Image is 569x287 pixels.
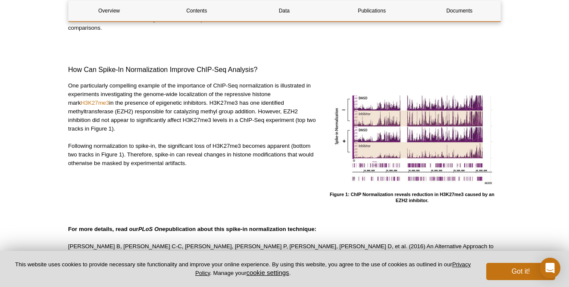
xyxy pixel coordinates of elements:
[68,242,501,268] p: [PERSON_NAME] B, [PERSON_NAME] C-C, [PERSON_NAME], [PERSON_NAME] P, [PERSON_NAME], [PERSON_NAME] ...
[68,142,317,168] p: Following normalization to spike-in, the significant loss of H3K27me3 becomes apparent (bottom tw...
[419,0,500,21] a: Documents
[244,0,325,21] a: Data
[540,258,560,278] div: Open Intercom Messenger
[156,0,237,21] a: Contents
[195,261,471,276] a: Privacy Policy
[323,192,501,203] h4: Figure 1: ChIP Normalization reveals reduction in H3K27me3 caused by an EZH2 inhibitor.
[69,0,150,21] a: Overview
[486,263,555,280] button: Got it!
[81,100,109,106] a: H3K27me3
[68,81,317,133] p: One particularly compelling example of the importance of ChIP-Seq normalization is illustrated in...
[138,226,166,232] em: PLoS One
[326,81,498,189] img: ChIP Normalization reveals changes in H3K27me3 levels following treatment with EZH2 inhibitor.
[68,226,316,232] strong: For more details, read our publication about this spike-in normalization technique:
[14,261,472,277] p: This website uses cookies to provide necessary site functionality and improve your online experie...
[331,0,413,21] a: Publications
[246,269,289,276] button: cookie settings
[68,65,501,75] h3: How Can Spike-In Normalization Improve ChIP-Seq Analysis?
